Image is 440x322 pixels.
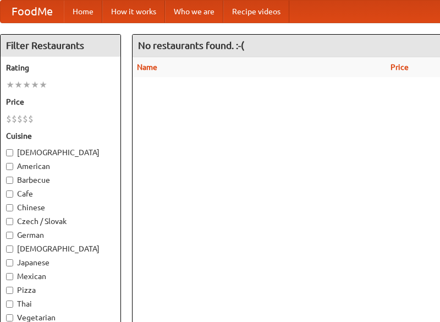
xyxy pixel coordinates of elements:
li: ★ [6,79,14,91]
a: Home [64,1,102,23]
input: Cafe [6,190,13,198]
input: [DEMOGRAPHIC_DATA] [6,149,13,156]
label: Mexican [6,271,115,282]
input: Mexican [6,273,13,280]
li: $ [28,113,34,125]
label: Czech / Slovak [6,216,115,227]
li: ★ [14,79,23,91]
a: Recipe videos [223,1,289,23]
label: American [6,161,115,172]
label: Cafe [6,188,115,199]
input: Czech / Slovak [6,218,13,225]
li: ★ [39,79,47,91]
a: Name [137,63,157,72]
input: Pizza [6,287,13,294]
label: Japanese [6,257,115,268]
input: Vegetarian [6,314,13,321]
input: German [6,232,13,239]
li: ★ [23,79,31,91]
h5: Price [6,96,115,107]
input: Japanese [6,259,13,266]
label: German [6,230,115,241]
label: Barbecue [6,174,115,185]
li: $ [17,113,23,125]
input: [DEMOGRAPHIC_DATA] [6,245,13,253]
a: Price [391,63,409,72]
li: $ [6,113,12,125]
input: Barbecue [6,177,13,184]
input: Thai [6,301,13,308]
label: Pizza [6,285,115,296]
li: $ [12,113,17,125]
a: FoodMe [1,1,64,23]
label: [DEMOGRAPHIC_DATA] [6,243,115,254]
label: Thai [6,298,115,309]
h4: Filter Restaurants [1,35,120,57]
label: Chinese [6,202,115,213]
li: ★ [31,79,39,91]
li: $ [23,113,28,125]
label: [DEMOGRAPHIC_DATA] [6,147,115,158]
input: American [6,163,13,170]
h5: Rating [6,62,115,73]
ng-pluralize: No restaurants found. :-( [138,40,244,51]
h5: Cuisine [6,130,115,141]
a: How it works [102,1,165,23]
input: Chinese [6,204,13,211]
a: Who we are [165,1,223,23]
